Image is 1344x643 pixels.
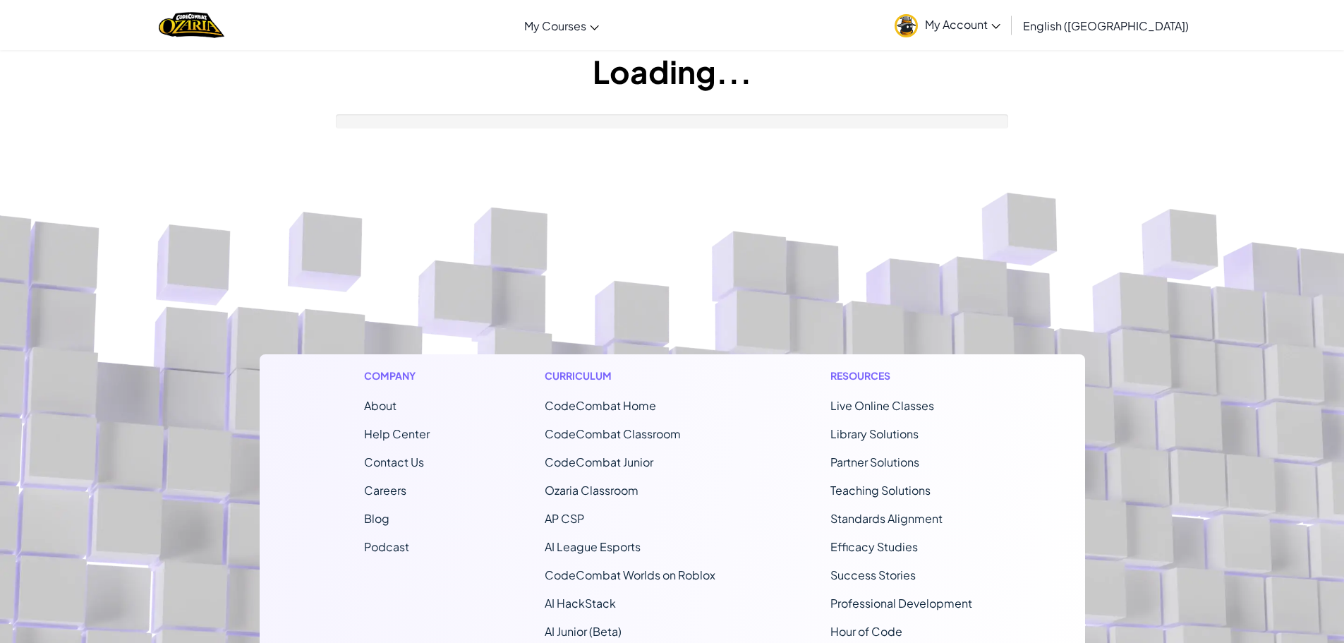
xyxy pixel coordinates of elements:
[830,426,919,441] a: Library Solutions
[364,455,424,469] span: Contact Us
[830,368,981,383] h1: Resources
[830,455,919,469] a: Partner Solutions
[364,426,430,441] a: Help Center
[517,6,606,44] a: My Courses
[545,596,616,611] a: AI HackStack
[1016,6,1196,44] a: English ([GEOGRAPHIC_DATA])
[830,511,943,526] a: Standards Alignment
[364,539,409,554] a: Podcast
[830,567,916,582] a: Success Stories
[545,624,622,639] a: AI Junior (Beta)
[830,624,902,639] a: Hour of Code
[545,455,653,469] a: CodeCombat Junior
[1023,18,1189,33] span: English ([GEOGRAPHIC_DATA])
[830,596,972,611] a: Professional Development
[364,511,389,526] a: Blog
[545,368,715,383] h1: Curriculum
[895,14,918,37] img: avatar
[545,426,681,441] a: CodeCombat Classroom
[830,539,918,554] a: Efficacy Studies
[830,483,931,498] a: Teaching Solutions
[364,483,406,498] a: Careers
[830,398,934,413] a: Live Online Classes
[545,483,638,498] a: Ozaria Classroom
[159,11,224,40] a: Ozaria by CodeCombat logo
[545,539,641,554] a: AI League Esports
[545,567,715,582] a: CodeCombat Worlds on Roblox
[545,398,656,413] span: CodeCombat Home
[364,398,396,413] a: About
[159,11,224,40] img: Home
[925,17,1000,32] span: My Account
[545,511,584,526] a: AP CSP
[888,3,1007,47] a: My Account
[364,368,430,383] h1: Company
[524,18,586,33] span: My Courses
